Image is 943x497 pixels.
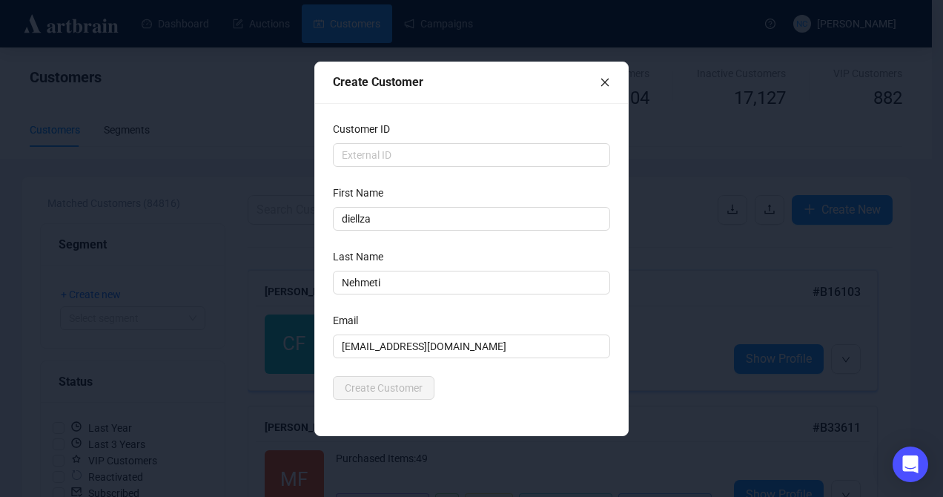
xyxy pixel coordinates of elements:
div: Open Intercom Messenger [893,447,928,482]
label: First Name [333,185,393,201]
input: First Name [333,207,610,231]
input: Last Name [333,271,610,294]
span: close [600,77,610,88]
div: Create Customer [333,73,600,91]
label: Email [333,312,368,329]
label: Last Name [333,249,393,265]
input: External ID [333,143,610,167]
label: Customer ID [333,121,400,137]
input: Email Address [333,335,610,358]
button: Create Customer [333,376,434,400]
